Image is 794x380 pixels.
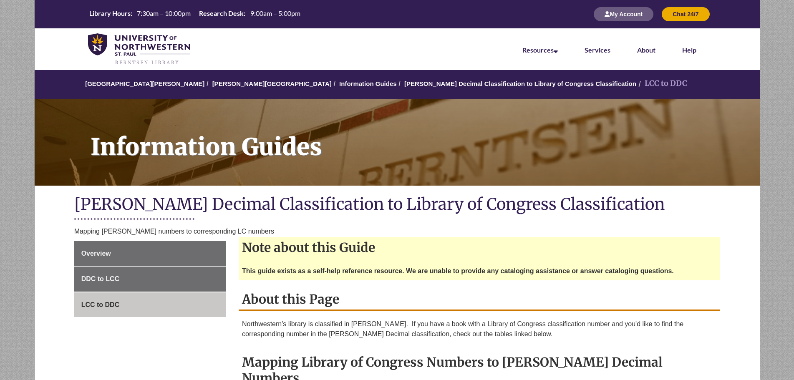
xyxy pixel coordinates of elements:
[35,99,760,186] a: Information Guides
[74,194,720,216] h1: [PERSON_NAME] Decimal Classification to Library of Congress Classification
[239,289,720,311] h2: About this Page
[74,267,226,292] a: DDC to LCC
[212,80,332,87] a: [PERSON_NAME][GEOGRAPHIC_DATA]
[74,292,226,317] a: LCC to DDC
[594,7,653,21] button: My Account
[196,9,247,18] th: Research Desk:
[662,7,709,21] button: Chat 24/7
[137,9,191,17] span: 7:30am – 10:00pm
[242,319,716,339] p: Northwestern's library is classified in [PERSON_NAME]. If you have a book with a Library of Congr...
[86,9,134,18] th: Library Hours:
[74,241,226,266] a: Overview
[594,10,653,18] a: My Account
[250,9,300,17] span: 9:00am – 5:00pm
[88,33,190,66] img: UNWSP Library Logo
[662,10,709,18] a: Chat 24/7
[86,9,304,20] a: Hours Today
[585,46,610,54] a: Services
[74,241,226,317] div: Guide Page Menu
[339,80,397,87] a: Information Guides
[242,267,674,274] strong: This guide exists as a self-help reference resource. We are unable to provide any cataloging assi...
[81,301,120,308] span: LCC to DDC
[637,46,655,54] a: About
[85,80,204,87] a: [GEOGRAPHIC_DATA][PERSON_NAME]
[81,275,120,282] span: DDC to LCC
[682,46,696,54] a: Help
[404,80,636,87] a: [PERSON_NAME] Decimal Classification to Library of Congress Classification
[81,250,111,257] span: Overview
[522,46,558,54] a: Resources
[86,9,304,19] table: Hours Today
[239,237,720,258] h2: Note about this Guide
[636,78,687,90] li: LCC to DDC
[74,228,274,235] span: Mapping [PERSON_NAME] numbers to corresponding LC numbers
[81,99,760,175] h1: Information Guides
